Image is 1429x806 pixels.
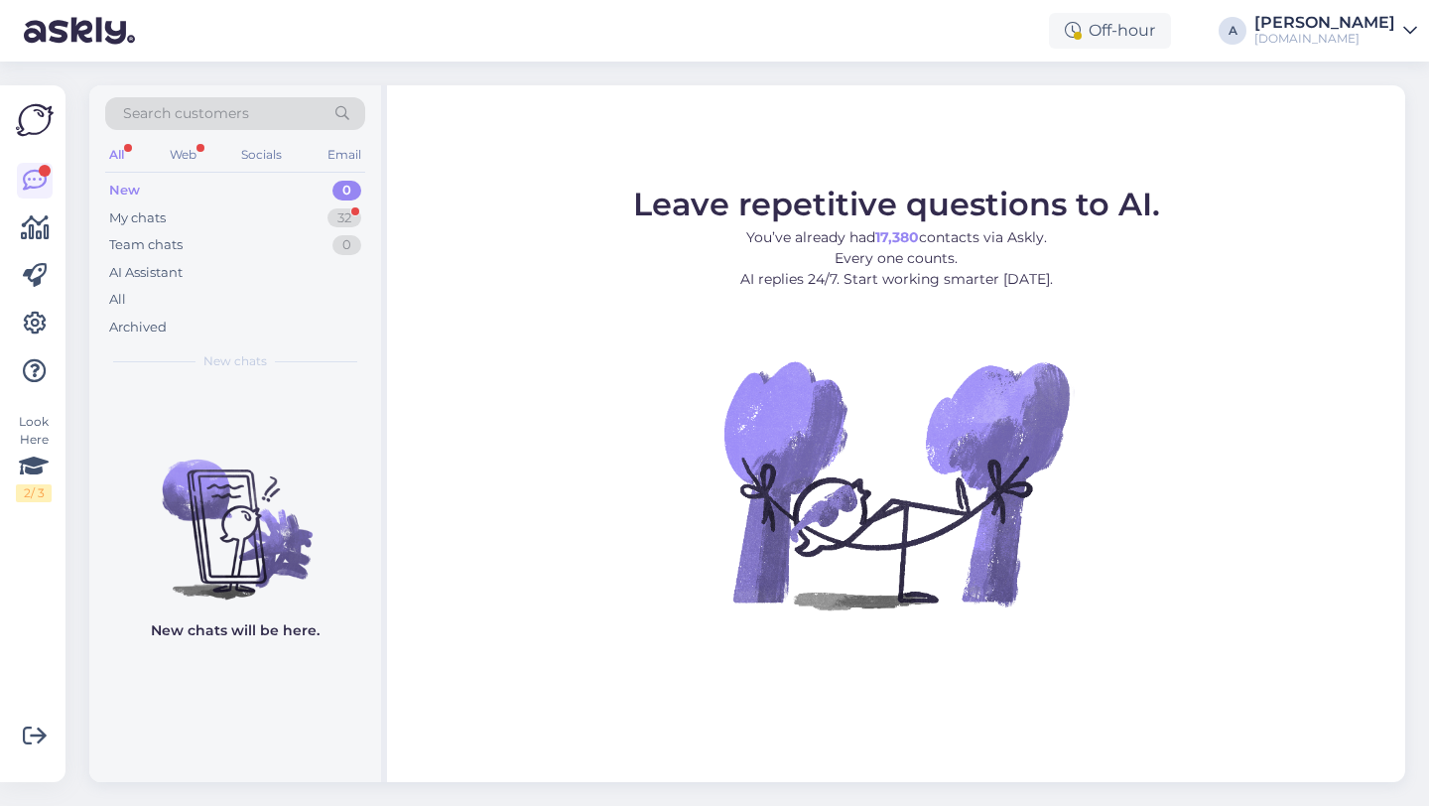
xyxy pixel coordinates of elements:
img: No Chat active [717,306,1075,663]
div: Off-hour [1049,13,1171,49]
div: 0 [332,235,361,255]
div: Web [166,142,200,168]
div: Socials [237,142,286,168]
div: Archived [109,318,167,337]
div: AI Assistant [109,263,183,283]
div: New [109,181,140,201]
div: Team chats [109,235,183,255]
span: Leave repetitive questions to AI. [633,185,1160,223]
img: No chats [89,424,381,603]
div: A [1219,17,1246,45]
div: All [109,290,126,310]
div: [DOMAIN_NAME] [1254,31,1395,47]
img: Askly Logo [16,101,54,139]
div: 0 [332,181,361,201]
a: [PERSON_NAME][DOMAIN_NAME] [1254,15,1417,47]
div: [PERSON_NAME] [1254,15,1395,31]
div: Look Here [16,413,52,502]
span: Search customers [123,103,249,124]
div: 32 [327,208,361,228]
div: 2 / 3 [16,484,52,502]
b: 17,380 [875,228,919,246]
p: You’ve already had contacts via Askly. Every one counts. AI replies 24/7. Start working smarter [... [633,227,1160,290]
span: New chats [203,352,267,370]
div: All [105,142,128,168]
div: Email [324,142,365,168]
div: My chats [109,208,166,228]
p: New chats will be here. [151,620,320,641]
